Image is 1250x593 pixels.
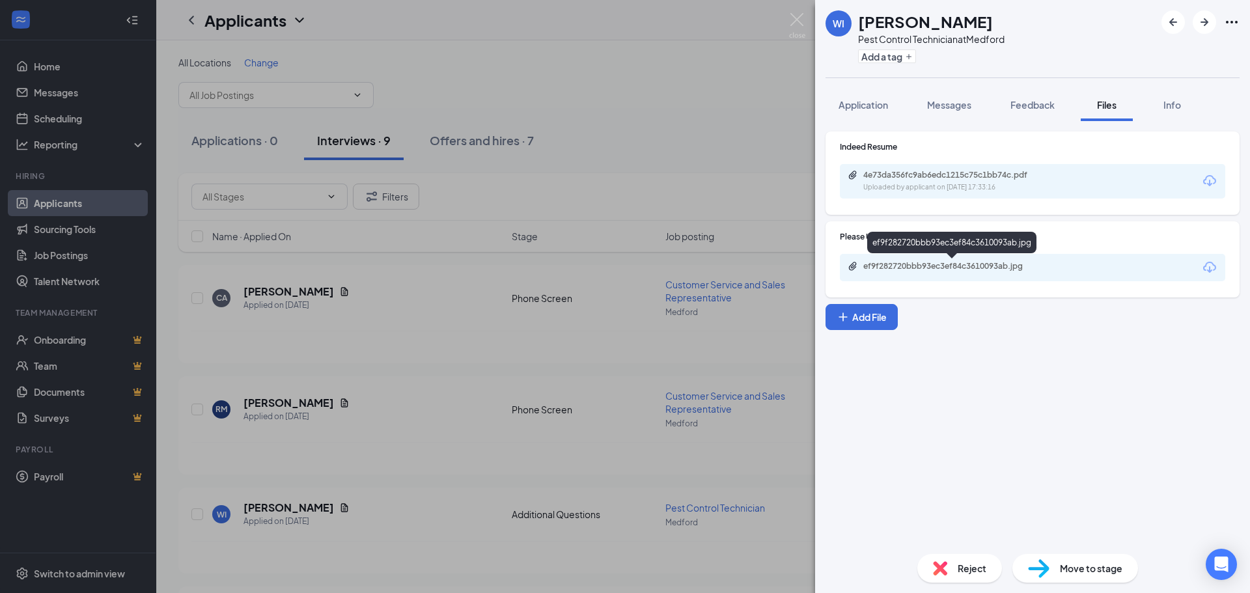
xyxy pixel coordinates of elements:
svg: Download [1202,173,1217,189]
span: Feedback [1010,99,1055,111]
svg: ArrowRight [1197,14,1212,30]
button: ArrowLeftNew [1161,10,1185,34]
svg: Paperclip [848,170,858,180]
div: 4e73da356fc9ab6edc1215c75c1bb74c.pdf [863,170,1046,180]
div: Pest Control Technician at Medford [858,33,1005,46]
svg: Ellipses [1224,14,1240,30]
div: Uploaded by applicant on [DATE] 17:33:16 [863,182,1059,193]
svg: Paperclip [848,261,858,271]
svg: Plus [905,53,913,61]
div: Indeed Resume [840,141,1225,152]
div: Open Intercom Messenger [1206,549,1237,580]
div: Please Upload Copy of Driver's License [840,231,1225,242]
div: ef9f282720bbb93ec3ef84c3610093ab.jpg [867,232,1036,253]
a: Paperclip4e73da356fc9ab6edc1215c75c1bb74c.pdfUploaded by applicant on [DATE] 17:33:16 [848,170,1059,193]
span: Move to stage [1060,561,1122,575]
button: PlusAdd a tag [858,49,916,63]
svg: Plus [837,310,850,324]
span: Info [1163,99,1181,111]
a: Paperclipef9f282720bbb93ec3ef84c3610093ab.jpg [848,261,1059,273]
div: WI [833,17,844,30]
svg: ArrowLeftNew [1165,14,1181,30]
button: ArrowRight [1193,10,1216,34]
div: ef9f282720bbb93ec3ef84c3610093ab.jpg [863,261,1046,271]
span: Reject [958,561,986,575]
span: Files [1097,99,1117,111]
button: Add FilePlus [826,304,898,330]
span: Messages [927,99,971,111]
h1: [PERSON_NAME] [858,10,993,33]
span: Application [839,99,888,111]
svg: Download [1202,260,1217,275]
